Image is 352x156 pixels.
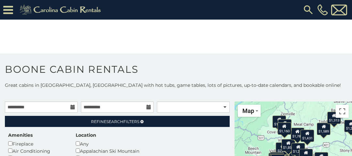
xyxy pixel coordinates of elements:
[242,107,254,114] span: Map
[278,122,291,134] div: $1,160
[8,140,66,147] div: Fireplace
[300,130,314,142] div: $1,431
[91,119,139,124] span: Refine Filters
[76,147,181,154] div: Appalachian Ski Mountain
[291,143,305,155] div: $1,290
[106,119,123,124] span: Search
[302,4,314,16] img: search-regular.svg
[8,132,33,138] label: Amenities
[336,105,349,118] button: Toggle fullscreen view
[291,127,304,140] div: $1,780
[316,4,329,15] a: [PHONE_NUMBER]
[16,3,106,16] img: Khaki-logo.png
[327,112,341,124] div: $1,313
[278,119,292,131] div: $1,042
[76,132,96,138] label: Location
[317,123,331,135] div: $1,589
[273,115,286,128] div: $1,217
[76,140,181,147] div: Any
[8,147,66,154] div: Air Conditioning
[238,105,261,117] button: Change map style
[276,142,289,155] div: $2,654
[5,116,230,127] a: RefineSearchFilters
[282,139,295,151] div: $1,854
